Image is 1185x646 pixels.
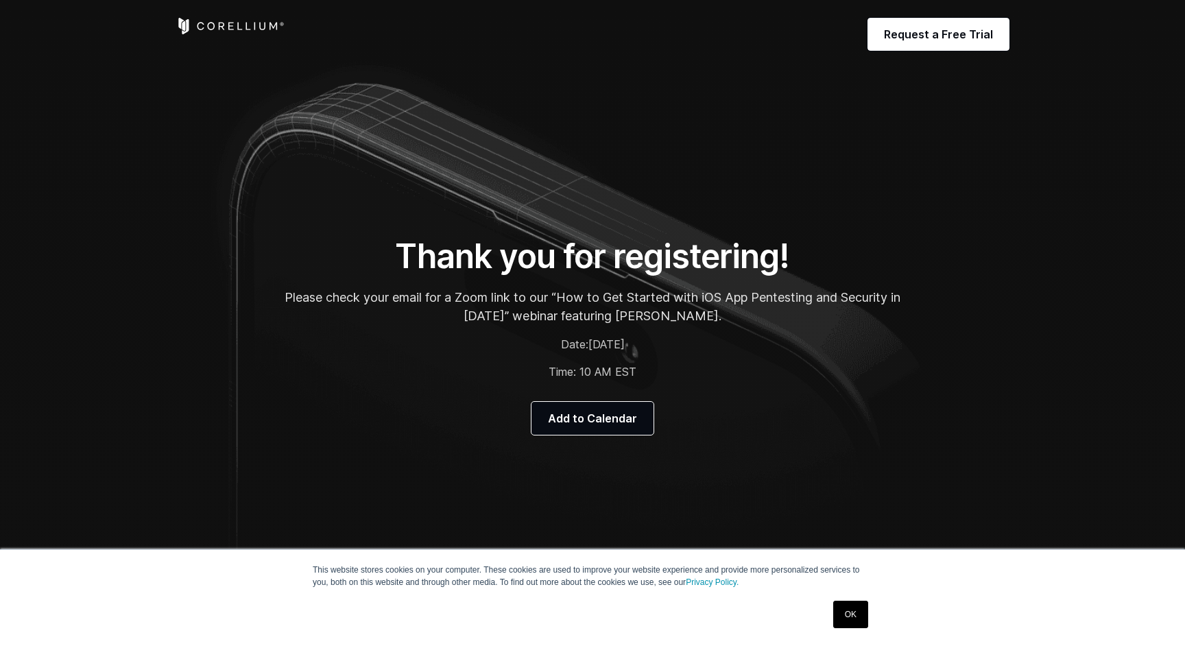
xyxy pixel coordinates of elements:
a: Privacy Policy. [686,577,739,587]
p: Date: [284,336,901,352]
span: [DATE] [588,337,625,351]
span: Request a Free Trial [884,26,993,43]
a: Corellium Home [176,18,285,34]
p: This website stores cookies on your computer. These cookies are used to improve your website expe... [313,564,872,588]
p: Please check your email for a Zoom link to our “How to Get Started with iOS App Pentesting and Se... [284,288,901,325]
p: Time: 10 AM EST [284,363,901,380]
a: Add to Calendar [531,402,654,435]
a: OK [833,601,868,628]
a: Request a Free Trial [867,18,1009,51]
span: Add to Calendar [548,410,637,427]
h1: Thank you for registering! [284,236,901,277]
